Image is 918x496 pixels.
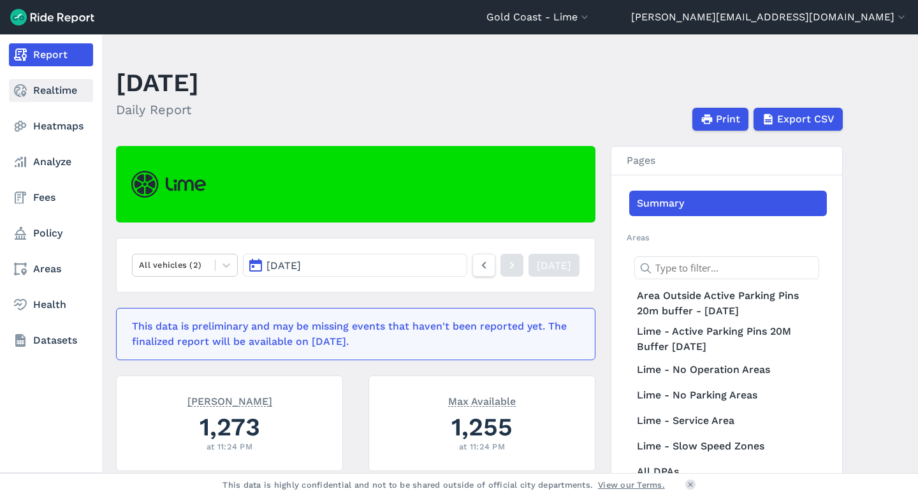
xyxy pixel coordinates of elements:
a: Analyze [9,150,93,173]
img: Lime [131,171,206,198]
h2: Daily Report [116,100,199,119]
div: 1,255 [384,409,579,444]
span: Max Available [448,394,516,407]
a: All DPAs [629,459,827,485]
a: Lime - No Parking Areas [629,383,827,408]
div: at 11:24 PM [384,441,579,453]
input: Type to filter... [634,256,819,279]
button: [PERSON_NAME][EMAIL_ADDRESS][DOMAIN_NAME] [631,10,908,25]
a: Lime - Slow Speed Zones [629,434,827,459]
div: 1,273 [132,409,327,444]
a: Summary [629,191,827,216]
span: Export CSV [777,112,834,127]
a: [DATE] [528,254,579,277]
a: Areas [9,258,93,281]
div: This data is preliminary and may be missing events that haven't been reported yet. The finalized ... [132,319,572,349]
h3: Pages [611,147,842,175]
a: Lime - No Operation Areas [629,357,827,383]
h1: [DATE] [116,65,199,100]
button: Export CSV [754,108,843,131]
span: [DATE] [266,259,301,272]
button: [DATE] [243,254,467,277]
a: Area Outside Active Parking Pins 20m buffer - [DATE] [629,286,827,321]
img: Ride Report [10,9,94,26]
a: Heatmaps [9,115,93,138]
a: Report [9,43,93,66]
a: Realtime [9,79,93,102]
a: Health [9,293,93,316]
span: Print [716,112,740,127]
a: Lime - Active Parking Pins 20M Buffer [DATE] [629,321,827,357]
a: View our Terms. [598,479,665,491]
button: Print [692,108,748,131]
button: Gold Coast - Lime [486,10,591,25]
a: Datasets [9,329,93,352]
span: [PERSON_NAME] [187,394,272,407]
h2: Areas [627,231,827,244]
a: Fees [9,186,93,209]
a: Policy [9,222,93,245]
div: at 11:24 PM [132,441,327,453]
a: Lime - Service Area [629,408,827,434]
